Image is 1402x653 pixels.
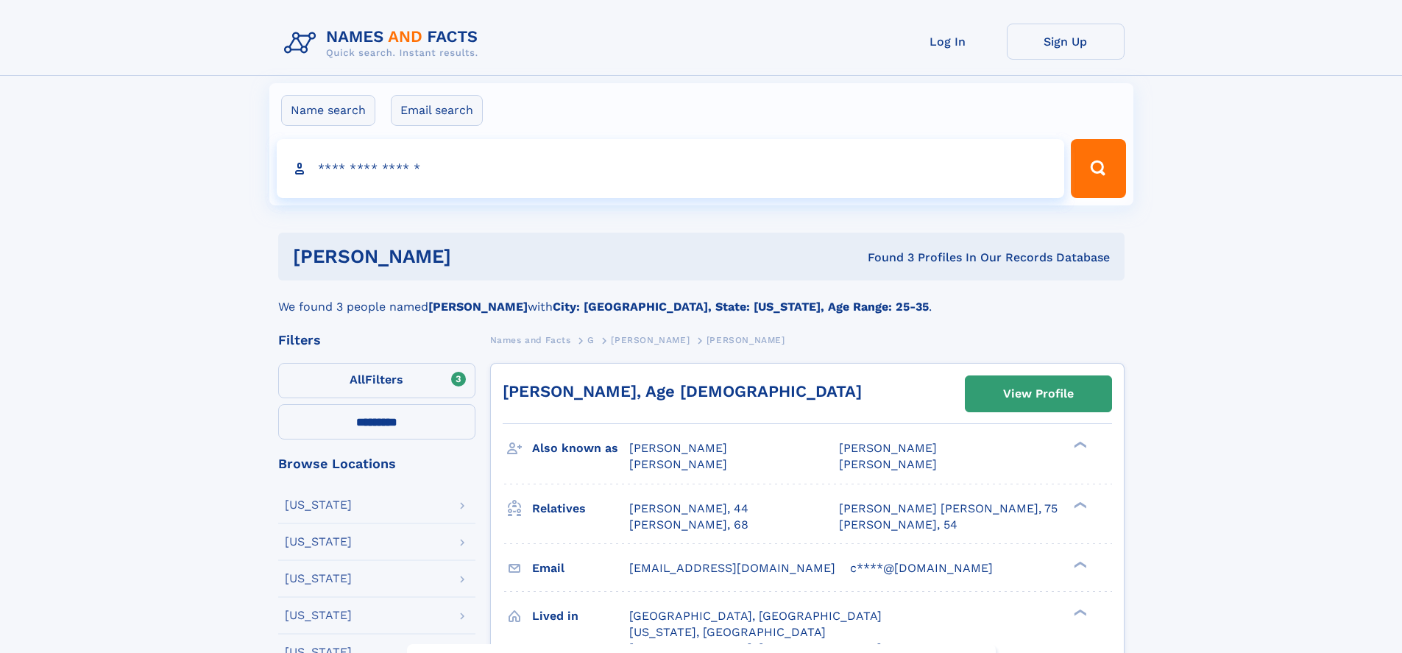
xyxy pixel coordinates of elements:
[391,95,483,126] label: Email search
[1070,500,1088,509] div: ❯
[629,501,748,517] a: [PERSON_NAME], 44
[278,457,475,470] div: Browse Locations
[277,139,1065,198] input: search input
[839,501,1058,517] a: [PERSON_NAME] [PERSON_NAME], 75
[839,457,937,471] span: [PERSON_NAME]
[278,363,475,398] label: Filters
[278,24,490,63] img: Logo Names and Facts
[659,250,1110,266] div: Found 3 Profiles In Our Records Database
[1070,607,1088,617] div: ❯
[1003,377,1074,411] div: View Profile
[532,604,629,629] h3: Lived in
[293,247,659,266] h1: [PERSON_NAME]
[278,280,1125,316] div: We found 3 people named with .
[629,441,727,455] span: [PERSON_NAME]
[281,95,375,126] label: Name search
[350,373,365,386] span: All
[553,300,929,314] b: City: [GEOGRAPHIC_DATA], State: [US_STATE], Age Range: 25-35
[285,536,352,548] div: [US_STATE]
[285,499,352,511] div: [US_STATE]
[611,335,690,345] span: [PERSON_NAME]
[587,331,595,349] a: G
[629,609,882,623] span: [GEOGRAPHIC_DATA], [GEOGRAPHIC_DATA]
[532,556,629,581] h3: Email
[285,573,352,585] div: [US_STATE]
[532,496,629,521] h3: Relatives
[889,24,1007,60] a: Log In
[1071,139,1125,198] button: Search Button
[278,333,475,347] div: Filters
[629,517,748,533] a: [PERSON_NAME], 68
[839,517,957,533] a: [PERSON_NAME], 54
[707,335,785,345] span: [PERSON_NAME]
[490,331,571,349] a: Names and Facts
[1007,24,1125,60] a: Sign Up
[503,382,862,400] a: [PERSON_NAME], Age [DEMOGRAPHIC_DATA]
[629,561,835,575] span: [EMAIL_ADDRESS][DOMAIN_NAME]
[285,610,352,621] div: [US_STATE]
[428,300,528,314] b: [PERSON_NAME]
[629,457,727,471] span: [PERSON_NAME]
[629,625,826,639] span: [US_STATE], [GEOGRAPHIC_DATA]
[611,331,690,349] a: [PERSON_NAME]
[532,436,629,461] h3: Also known as
[1070,560,1088,569] div: ❯
[966,376,1111,412] a: View Profile
[1070,440,1088,450] div: ❯
[839,441,937,455] span: [PERSON_NAME]
[587,335,595,345] span: G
